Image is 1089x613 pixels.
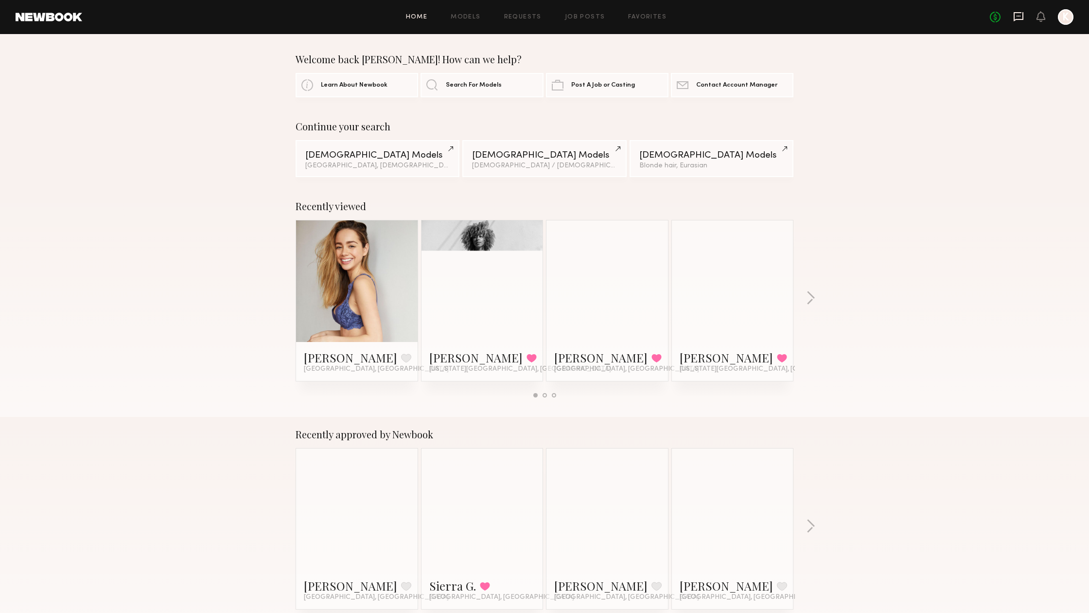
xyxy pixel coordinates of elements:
a: Models [451,14,480,20]
span: [GEOGRAPHIC_DATA], [GEOGRAPHIC_DATA] [429,594,574,601]
a: Job Posts [565,14,605,20]
div: [GEOGRAPHIC_DATA], [DEMOGRAPHIC_DATA] / [DEMOGRAPHIC_DATA] [305,162,450,169]
a: [PERSON_NAME] [429,350,523,365]
a: [DEMOGRAPHIC_DATA] Models[DEMOGRAPHIC_DATA] / [DEMOGRAPHIC_DATA] [462,140,626,177]
span: [GEOGRAPHIC_DATA], [GEOGRAPHIC_DATA] [680,594,825,601]
div: Welcome back [PERSON_NAME]! How can we help? [296,54,793,65]
a: K [1058,9,1073,25]
span: Post A Job or Casting [571,82,635,89]
span: Search For Models [446,82,502,89]
div: [DEMOGRAPHIC_DATA] Models [639,151,784,160]
a: Contact Account Manager [671,73,793,97]
span: Contact Account Manager [696,82,777,89]
a: Post A Job or Casting [546,73,668,97]
a: Home [406,14,428,20]
a: [PERSON_NAME] [304,578,397,594]
a: Search For Models [421,73,543,97]
div: Recently viewed [296,200,793,212]
span: Learn About Newbook [321,82,387,89]
a: Requests [504,14,542,20]
span: [US_STATE][GEOGRAPHIC_DATA], [GEOGRAPHIC_DATA] [429,365,611,373]
a: [DEMOGRAPHIC_DATA] Models[GEOGRAPHIC_DATA], [DEMOGRAPHIC_DATA] / [DEMOGRAPHIC_DATA] [296,140,459,177]
div: [DEMOGRAPHIC_DATA] Models [305,151,450,160]
a: Learn About Newbook [296,73,418,97]
div: Blonde hair, Eurasian [639,162,784,169]
span: [GEOGRAPHIC_DATA], [GEOGRAPHIC_DATA] [304,594,449,601]
a: Sierra G. [429,578,476,594]
span: [GEOGRAPHIC_DATA], [GEOGRAPHIC_DATA] [554,594,699,601]
div: [DEMOGRAPHIC_DATA] Models [472,151,616,160]
a: [DEMOGRAPHIC_DATA] ModelsBlonde hair, Eurasian [630,140,793,177]
a: Favorites [628,14,667,20]
div: Recently approved by Newbook [296,429,793,440]
a: [PERSON_NAME] [680,578,773,594]
a: [PERSON_NAME] [554,350,648,365]
div: Continue your search [296,121,793,132]
a: [PERSON_NAME] [680,350,773,365]
div: [DEMOGRAPHIC_DATA] / [DEMOGRAPHIC_DATA] [472,162,616,169]
a: [PERSON_NAME] [554,578,648,594]
span: [GEOGRAPHIC_DATA], [GEOGRAPHIC_DATA] [304,365,449,373]
span: [US_STATE][GEOGRAPHIC_DATA], [GEOGRAPHIC_DATA] [680,365,861,373]
span: [GEOGRAPHIC_DATA], [GEOGRAPHIC_DATA] [554,365,699,373]
a: [PERSON_NAME] [304,350,397,365]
